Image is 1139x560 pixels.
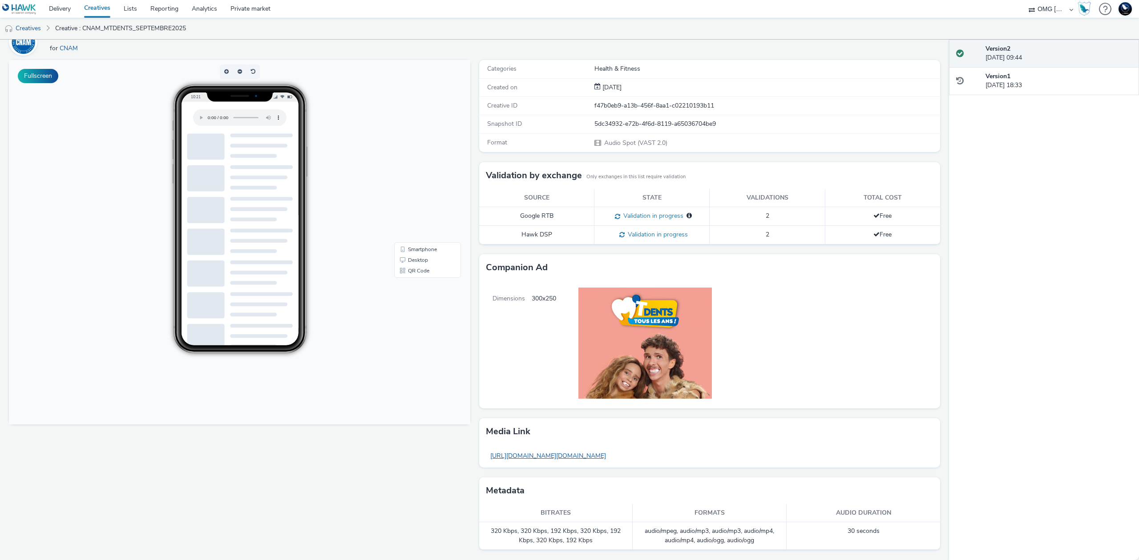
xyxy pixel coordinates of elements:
div: 5dc34932-e72b-4f6d-8119-a65036704be9 [594,120,940,128]
a: [URL][DOMAIN_NAME][DOMAIN_NAME] [486,447,610,464]
span: Created on [487,83,517,92]
span: QR Code [399,208,420,213]
img: Hawk Academy [1078,2,1091,16]
th: Audio duration [787,504,941,522]
div: Creation 24 September 2025, 18:33 [601,83,622,92]
th: Formats [633,504,787,522]
span: Validation in progress [625,230,688,239]
span: Smartphone [399,187,428,192]
span: Validation in progress [620,212,683,220]
img: undefined Logo [2,4,36,15]
td: 30 seconds [787,522,941,550]
li: QR Code [387,205,450,216]
strong: Version 1 [986,72,1010,80]
span: 300x250 [532,281,556,408]
img: audio [4,24,13,33]
button: Fullscreen [18,69,58,83]
th: Source [479,189,594,207]
a: Hawk Academy [1078,2,1095,16]
h3: Media link [486,425,530,438]
span: Creative ID [487,101,517,110]
span: Format [487,138,507,147]
span: Desktop [399,197,419,203]
a: Creative : CNAM_MTDENTS_SEPTEMBRE2025 [51,18,190,39]
span: Categories [487,64,517,73]
span: 2 [766,212,769,220]
th: Total cost [825,189,940,207]
td: 320 Kbps, 320 Kbps, 192 Kbps, 320 Kbps, 192 Kbps, 320 Kbps, 192 Kbps [479,522,633,550]
h3: Companion Ad [486,261,548,274]
span: Dimensions [479,281,532,408]
img: Support Hawk [1119,2,1132,16]
div: f47b0eb9-a13b-456f-8aa1-c02210193b11 [594,101,940,110]
th: State [594,189,710,207]
div: Health & Fitness [594,64,940,73]
span: 2 [766,230,769,239]
div: [DATE] 18:33 [986,72,1132,90]
span: Free [873,230,892,239]
img: Companion Ad [556,281,719,405]
span: Audio Spot (VAST 2.0) [603,139,667,147]
li: Desktop [387,195,450,205]
span: Snapshot ID [487,120,522,128]
th: Validations [710,189,825,207]
span: for [50,44,60,52]
h3: Validation by exchange [486,169,582,182]
li: Smartphone [387,184,450,195]
span: 10:21 [182,34,191,39]
img: CNAM [10,28,36,54]
a: CNAM [60,44,81,52]
td: audio/mpeg, audio/mp3, audio/mp3, audio/mp4, audio/mp4, audio/ogg, audio/ogg [633,522,787,550]
h3: Metadata [486,484,525,497]
span: Free [873,212,892,220]
small: Only exchanges in this list require validation [586,173,686,180]
td: Google RTB [479,207,594,226]
strong: Version 2 [986,44,1010,53]
a: CNAM [9,37,41,45]
span: [DATE] [601,83,622,92]
div: [DATE] 09:44 [986,44,1132,63]
th: Bitrates [479,504,633,522]
td: Hawk DSP [479,226,594,244]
